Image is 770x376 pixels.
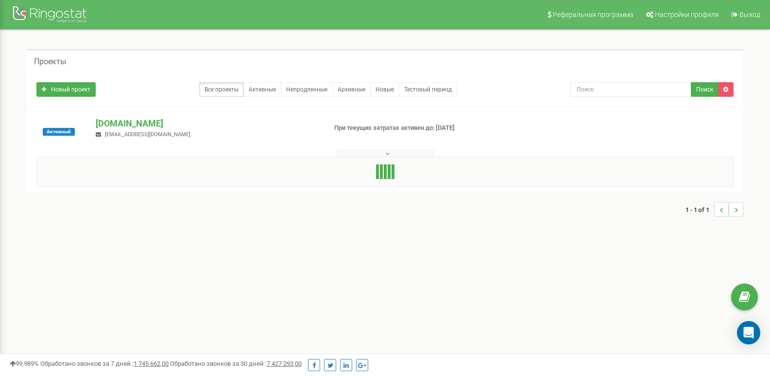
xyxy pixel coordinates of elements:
[655,11,719,18] span: Настройки профиля
[40,360,169,367] span: Обработано звонков за 7 дней :
[10,360,39,367] span: 99,989%
[43,128,75,136] span: Активный
[36,82,96,97] a: Новый проект
[34,57,66,66] h5: Проекты
[370,82,399,97] a: Новые
[199,82,244,97] a: Все проекты
[170,360,302,367] span: Обработано звонков за 30 дней :
[267,360,302,367] u: 7 427 293,00
[281,82,333,97] a: Непродленные
[96,117,318,130] p: [DOMAIN_NAME]
[553,11,633,18] span: Реферальная программа
[134,360,169,367] u: 1 745 662,00
[739,11,760,18] span: Выход
[332,82,371,97] a: Архивные
[334,124,497,133] p: При текущих затратах активен до: [DATE]
[685,202,714,217] span: 1 - 1 of 1
[691,82,719,97] button: Поиск
[570,82,691,97] input: Поиск
[399,82,457,97] a: Тестовый период
[737,321,760,344] div: Open Intercom Messenger
[105,131,190,138] span: [EMAIL_ADDRESS][DOMAIN_NAME]
[685,193,743,227] nav: ...
[243,82,281,97] a: Активные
